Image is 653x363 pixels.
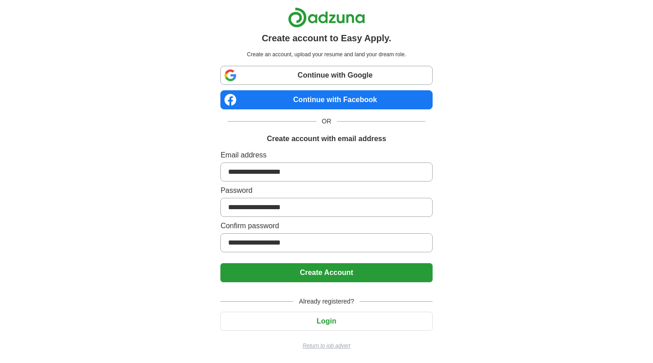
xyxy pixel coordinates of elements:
label: Email address [220,150,432,161]
a: Return to job advert [220,342,432,350]
h1: Create account with email address [267,133,386,144]
a: Continue with Google [220,66,432,85]
h1: Create account to Easy Apply. [262,31,391,45]
p: Create an account, upload your resume and land your dream role. [222,50,430,59]
span: OR [317,117,337,126]
img: Adzuna logo [288,7,365,28]
a: Continue with Facebook [220,90,432,109]
button: Login [220,312,432,331]
label: Password [220,185,432,196]
a: Login [220,317,432,325]
span: Already registered? [293,297,359,306]
label: Confirm password [220,221,432,231]
button: Create Account [220,263,432,282]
